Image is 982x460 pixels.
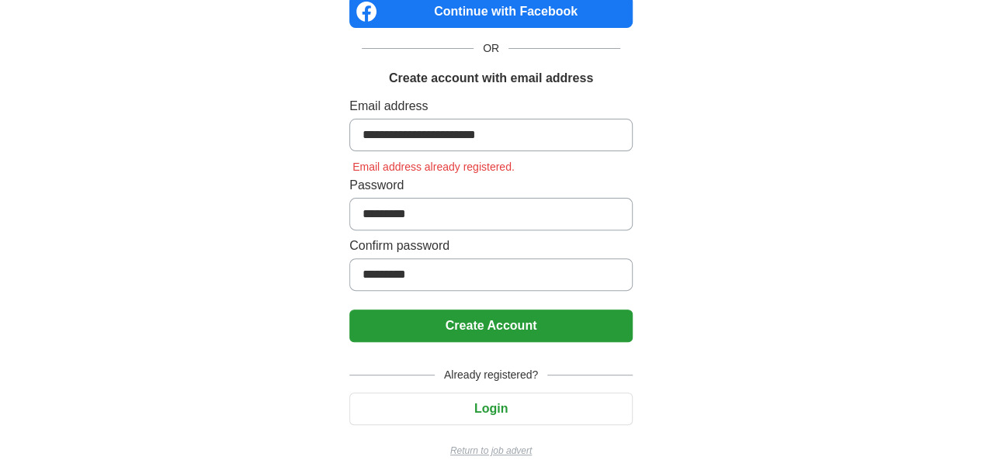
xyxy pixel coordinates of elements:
h1: Create account with email address [389,69,593,88]
a: Return to job advert [349,444,633,458]
span: OR [474,40,508,57]
a: Login [349,402,633,415]
button: Login [349,393,633,425]
button: Create Account [349,310,633,342]
label: Email address [349,97,633,116]
span: Email address already registered. [349,161,518,173]
label: Confirm password [349,237,633,255]
span: Already registered? [435,367,547,383]
label: Password [349,176,633,195]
